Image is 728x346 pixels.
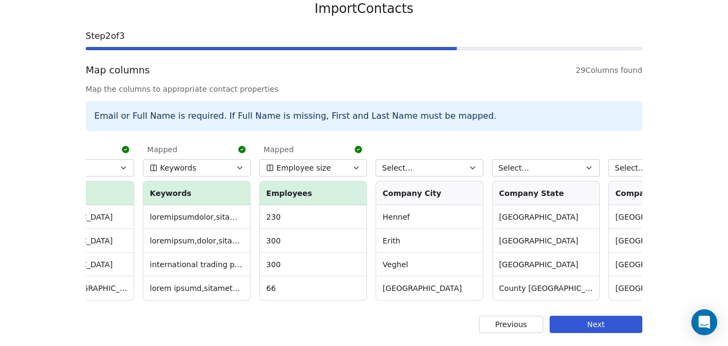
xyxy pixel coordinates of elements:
[143,205,250,229] td: loremipsumdolor,sitametcons,adipisci,elitseddoeiusm, temporinc, utlabo etdol & magnaal,enimadmi v...
[691,309,717,335] div: Open Intercom Messenger
[376,229,483,253] td: Erith
[260,276,366,300] td: 66
[376,181,483,205] th: Company City
[260,181,366,205] th: Employees
[86,30,642,43] span: Step 2 of 3
[260,253,366,276] td: 300
[376,253,483,276] td: Veghel
[382,162,413,173] span: Select...
[609,253,716,276] td: [GEOGRAPHIC_DATA]
[264,144,294,155] span: Mapped
[260,229,366,253] td: 300
[86,84,642,94] span: Map the columns to appropriate contact properties
[493,229,599,253] td: [GEOGRAPHIC_DATA]
[609,229,716,253] td: [GEOGRAPHIC_DATA]
[493,253,599,276] td: [GEOGRAPHIC_DATA]
[493,276,599,300] td: County [GEOGRAPHIC_DATA]
[160,162,196,173] span: Keywords
[143,276,250,300] td: lorem ipsumd,sitametconsec adipisci,elitse doeiusmod temporinc,utlabore etdo,magnaaliquae adminim...
[493,181,599,205] th: Company State
[143,253,250,276] td: international trading platform for commercial vehicles,tractorheads,trucks,trailers,machinery,van...
[479,316,543,333] button: Previous
[550,316,642,333] button: Next
[615,162,646,173] span: Select...
[276,162,331,173] span: Employee size
[86,101,642,131] div: Email or Full Name is required. If Full Name is missing, First and Last Name must be mapped.
[376,276,483,300] td: [GEOGRAPHIC_DATA]
[86,63,150,77] span: Map columns
[493,205,599,229] td: [GEOGRAPHIC_DATA]
[609,181,716,205] th: Company Country
[376,205,483,229] td: Hennef
[315,1,413,17] span: Import Contacts
[143,181,250,205] th: Keywords
[609,205,716,229] td: [GEOGRAPHIC_DATA]
[576,65,642,76] span: 29 Columns found
[143,229,250,253] td: loremipsum,dolor,sitam,conse,adipiscingel,seddoeius temporinc,utlabo etdo magnaa,enimadm veniamq,...
[609,276,716,300] td: [GEOGRAPHIC_DATA]
[147,144,177,155] span: Mapped
[260,205,366,229] td: 230
[498,162,529,173] span: Select...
